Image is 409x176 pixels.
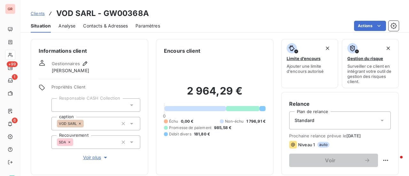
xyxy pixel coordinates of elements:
[347,56,383,61] span: Gestion du risque
[354,21,386,31] button: Actions
[289,154,378,167] button: Voir
[169,119,178,124] span: Échu
[51,84,140,93] span: Propriétés Client
[246,119,266,124] span: 1 796,91 €
[51,154,140,161] button: Voir plus
[181,119,194,124] span: 0,00 €
[297,158,364,163] span: Voir
[287,56,320,61] span: Limite d’encours
[57,102,62,108] input: Ajouter une valeur
[73,139,78,145] input: Ajouter une valeur
[5,4,15,14] div: GR
[59,122,77,126] span: VOD SARL
[31,11,45,16] span: Clients
[342,39,399,88] button: Gestion du risqueSurveiller ce client en intégrant votre outil de gestion des risques client.
[31,10,45,17] a: Clients
[52,67,89,74] span: [PERSON_NAME]
[214,125,231,131] span: 985,58 €
[287,64,333,74] span: Ajouter une limite d’encours autorisé
[12,118,18,123] span: 6
[346,133,361,138] span: [DATE]
[298,142,315,147] span: Niveau 1
[387,154,403,170] iframe: Intercom live chat
[83,154,109,161] span: Voir plus
[194,131,210,137] span: 181,80 €
[12,74,18,80] span: 1
[7,61,18,67] span: +99
[59,140,66,144] span: SDA
[169,131,191,137] span: Débit divers
[83,23,128,29] span: Contacts & Adresses
[317,142,329,148] span: auto
[52,61,80,66] span: Gestionnaires
[289,133,391,138] span: Prochaine relance prévue le
[56,8,149,19] h3: VOD SARL - GW00368A
[58,23,75,29] span: Analyse
[39,47,140,55] h6: Informations client
[135,23,160,29] span: Paramètres
[164,85,266,104] h2: 2 964,29 €
[164,47,200,55] h6: Encours client
[31,23,51,29] span: Situation
[295,117,314,124] span: Standard
[347,64,393,84] span: Surveiller ce client en intégrant votre outil de gestion des risques client.
[163,113,166,119] span: 0
[281,39,338,88] button: Limite d’encoursAjouter une limite d’encours autorisé
[84,121,89,126] input: Ajouter une valeur
[225,119,243,124] span: Non-échu
[289,100,391,108] h6: Relance
[169,125,212,131] span: Promesse de paiement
